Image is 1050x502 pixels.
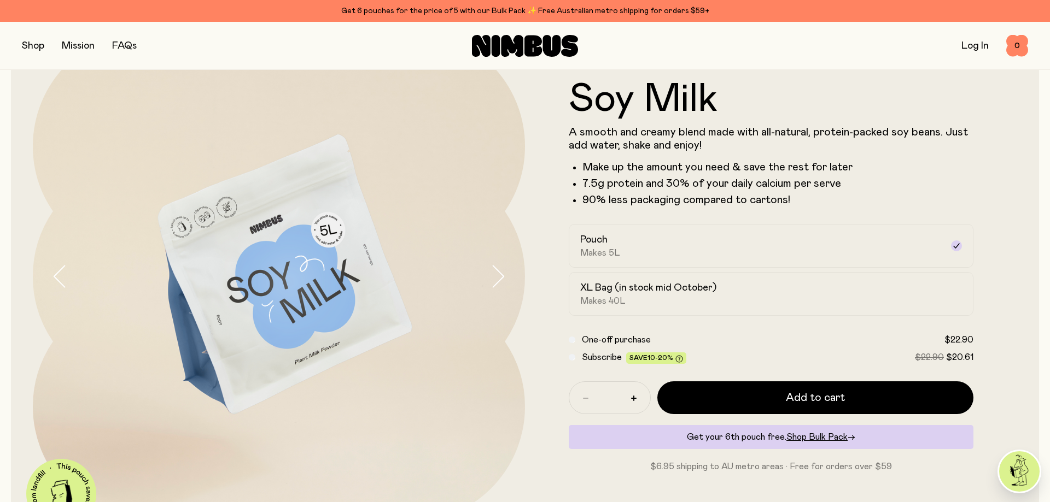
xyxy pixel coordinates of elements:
span: Makes 40L [580,296,626,306]
span: $20.61 [946,353,973,362]
span: Add to cart [786,390,845,405]
div: Get your 6th pouch free. [569,425,973,449]
h1: Soy Milk [569,80,973,119]
a: Shop Bulk Pack→ [786,433,855,441]
p: $6.95 shipping to AU metro areas · Free for orders over $59 [569,460,973,473]
span: 10-20% [647,355,673,361]
p: 90% less packaging compared to cartons! [582,193,973,206]
span: Save [629,355,683,363]
a: Mission [62,41,95,51]
button: Add to cart [657,381,973,414]
span: Makes 5L [580,247,620,258]
button: 0 [1006,35,1028,57]
a: Log In [961,41,989,51]
span: $22.90 [944,335,973,344]
h2: XL Bag (in stock mid October) [580,281,716,294]
p: A smooth and creamy blend made with all-natural, protein-packed soy beans. Just add water, shake ... [569,126,973,152]
li: 7.5g protein and 30% of your daily calcium per serve [582,177,973,190]
span: $22.90 [915,353,944,362]
span: Shop Bulk Pack [786,433,848,441]
span: Subscribe [582,353,622,362]
li: Make up the amount you need & save the rest for later [582,161,973,174]
h2: Pouch [580,233,608,246]
img: agent [999,451,1040,492]
div: Get 6 pouches for the price of 5 with our Bulk Pack ✨ Free Australian metro shipping for orders $59+ [22,4,1028,17]
a: FAQs [112,41,137,51]
span: One-off purchase [582,335,651,344]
